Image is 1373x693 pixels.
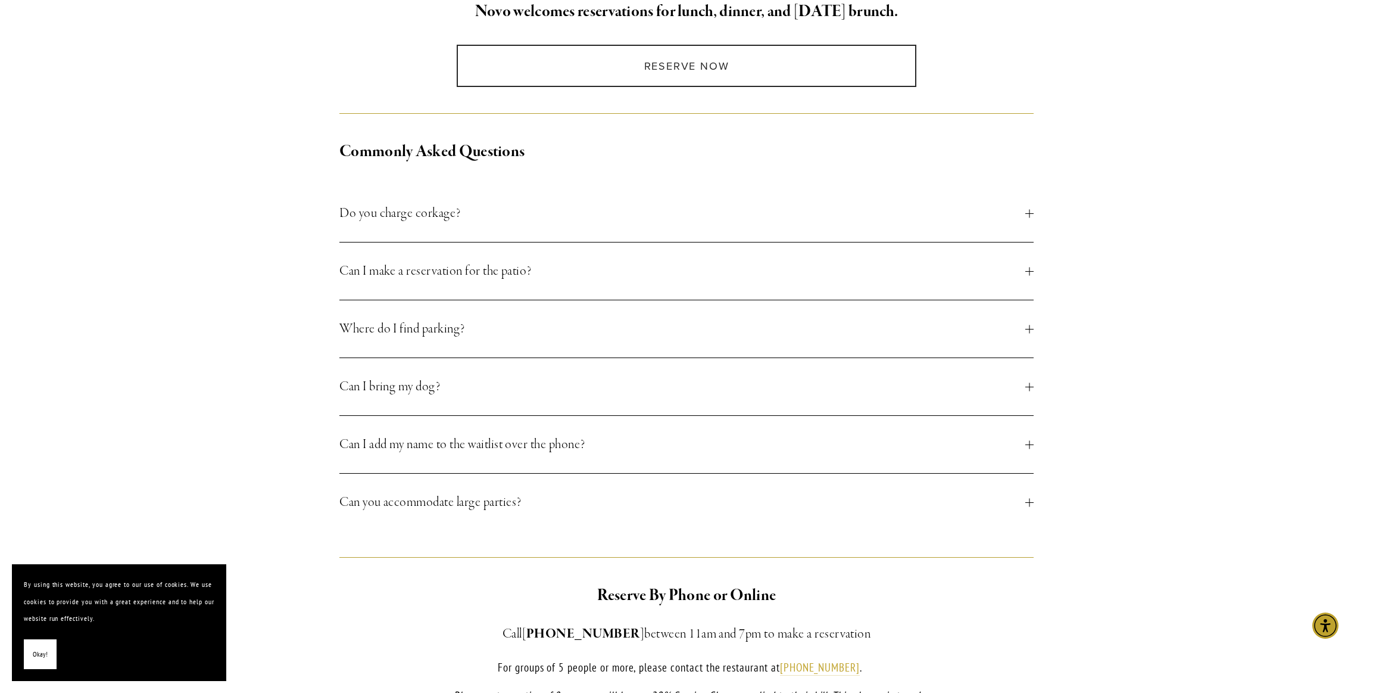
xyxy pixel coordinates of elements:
[24,576,214,627] p: By using this website, you agree to our use of cookies. We use cookies to provide you with a grea...
[339,243,1034,300] button: Can I make a reservation for the patio?
[457,45,916,87] a: Reserve Now
[522,626,645,642] strong: [PHONE_NUMBER]
[444,583,929,608] h2: Reserve By Phone or Online
[339,300,1034,358] button: Where do I find parking?
[444,659,929,676] p: For groups of 5 people or more, please contact the restaurant at .
[12,564,226,681] section: Cookie banner
[339,416,1034,473] button: Can I add my name to the waitlist over the phone?
[339,474,1034,531] button: Can you accommodate large parties?
[780,660,860,676] a: [PHONE_NUMBER]
[33,646,48,663] span: Okay!
[339,434,1025,455] span: Can I add my name to the waitlist over the phone?
[444,623,929,645] h3: Call between 11am and 7pm to make a reservation
[339,203,1025,224] span: Do you charge corkage?
[339,492,1025,513] span: Can you accommodate large parties?
[339,139,1034,164] h2: Commonly Asked Questions
[339,318,1025,340] span: Where do I find parking?
[1312,613,1338,639] div: Accessibility Menu
[339,260,1025,282] span: Can I make a reservation for the patio?
[339,358,1034,415] button: Can I bring my dog?
[339,185,1034,242] button: Do you charge corkage?
[24,639,57,670] button: Okay!
[339,376,1025,397] span: Can I bring my dog?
